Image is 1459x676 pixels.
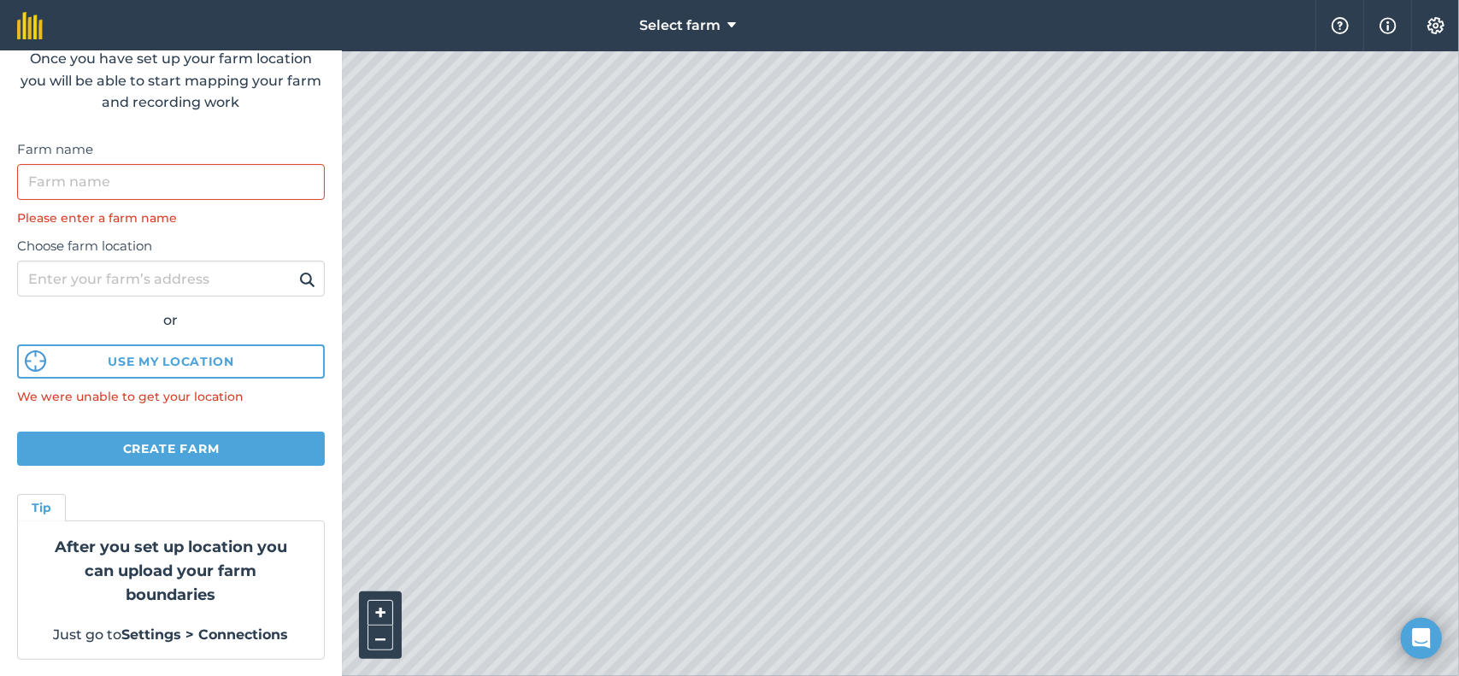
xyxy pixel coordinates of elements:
[1426,17,1446,34] img: A cog icon
[17,309,325,332] div: or
[368,600,393,626] button: +
[1330,17,1350,34] img: A question mark icon
[17,344,325,379] button: Use my location
[17,387,325,406] p: We were unable to get your location
[1380,15,1397,36] img: svg+xml;base64,PHN2ZyB4bWxucz0iaHR0cDovL3d3dy53My5vcmcvMjAwMC9zdmciIHdpZHRoPSIxNyIgaGVpZ2h0PSIxNy...
[17,164,325,200] input: Farm name
[55,538,287,604] strong: After you set up location you can upload your farm boundaries
[299,269,315,290] img: svg+xml;base64,PHN2ZyB4bWxucz0iaHR0cDovL3d3dy53My5vcmcvMjAwMC9zdmciIHdpZHRoPSIxOSIgaGVpZ2h0PSIyNC...
[25,350,46,372] img: svg%3e
[17,139,325,160] label: Farm name
[17,12,43,39] img: fieldmargin Logo
[122,626,289,643] strong: Settings > Connections
[368,626,393,650] button: –
[17,48,325,114] p: Once you have set up your farm location you will be able to start mapping your farm and recording...
[1401,618,1442,659] div: Open Intercom Messenger
[17,236,325,256] label: Choose farm location
[38,624,303,646] p: Just go to
[17,432,325,466] button: Create farm
[639,15,721,36] span: Select farm
[17,261,325,297] input: Enter your farm’s address
[17,209,325,227] div: Please enter a farm name
[32,498,51,517] h4: Tip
